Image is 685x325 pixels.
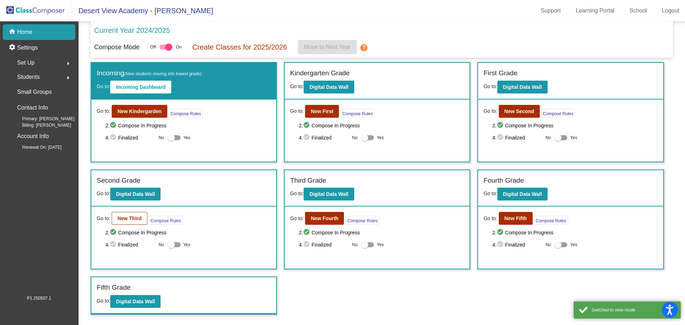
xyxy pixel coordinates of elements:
mat-icon: check_circle [497,121,505,130]
b: New Fifth [504,215,527,221]
span: Move to Next Year [304,44,351,50]
span: 2. Compose In Progress [492,121,658,130]
p: Settings [17,44,38,52]
mat-icon: check_circle [303,228,311,237]
mat-icon: check_circle [497,133,505,142]
button: Compose Rules [534,216,568,225]
span: Go to: [290,83,304,89]
span: Go to: [290,191,304,196]
label: Kindergarten Grade [290,68,350,78]
mat-icon: check_circle [110,121,118,130]
mat-icon: home [9,28,17,36]
mat-icon: check_circle [303,133,311,142]
span: Go to: [97,191,110,196]
button: New First [305,105,339,118]
button: Compose Rules [149,216,183,225]
a: Learning Portal [570,5,620,16]
button: New Kindergarden [112,105,167,118]
label: First Grade [483,68,517,78]
span: 4. Finalized [299,240,349,249]
button: New Third [112,212,147,225]
b: New Fourth [311,215,338,221]
span: No [352,134,357,141]
span: No [546,134,551,141]
span: Go to: [97,107,110,115]
span: Go to: [483,191,497,196]
button: New Fourth [305,212,344,225]
mat-icon: check_circle [497,240,505,249]
b: New First [311,108,333,114]
span: 2. Compose In Progress [105,228,271,237]
span: No [546,242,551,248]
span: Set Up [17,58,35,68]
span: 4. Finalized [105,133,155,142]
span: No [352,242,357,248]
span: (New students moving into lowest grade) [124,71,202,76]
span: 4. Finalized [492,240,542,249]
span: Billing: [PERSON_NAME] [11,122,71,128]
mat-icon: help [360,44,368,52]
button: Compose Rules [345,216,379,225]
button: Digital Data Wall [304,188,354,200]
button: Digital Data Wall [304,81,354,93]
span: Yes [570,133,577,142]
mat-icon: check_circle [303,240,311,249]
mat-icon: check_circle [110,228,118,237]
b: Digital Data Wall [309,84,348,90]
p: Compose Mode [94,42,139,52]
button: Digital Data Wall [497,81,548,93]
mat-icon: check_circle [497,228,505,237]
span: Go to: [290,107,304,115]
mat-icon: check_circle [110,240,118,249]
a: Support [535,5,567,16]
span: Go to: [97,215,110,222]
div: Switched to view mode [592,307,675,313]
mat-icon: arrow_right [64,73,72,82]
span: Yes [183,133,191,142]
a: Logout [656,5,685,16]
label: Fifth Grade [97,283,131,293]
button: Compose Rules [169,109,203,118]
b: Digital Data Wall [116,299,155,304]
span: Go to: [483,107,497,115]
b: Digital Data Wall [503,191,542,197]
span: Go to: [97,298,110,304]
label: Fourth Grade [483,176,524,186]
span: Yes [377,133,384,142]
span: Yes [377,240,384,249]
span: 4. Finalized [299,133,349,142]
span: Go to: [483,215,497,222]
span: Primary: [PERSON_NAME] [11,116,75,122]
span: 2. Compose In Progress [105,121,271,130]
p: Create Classes for 2025/2026 [192,42,287,52]
span: 4. Finalized [492,133,542,142]
label: Incoming [97,68,202,78]
mat-icon: settings [9,44,17,52]
b: New Kindergarden [117,108,162,114]
span: On [176,44,182,50]
p: Small Groups [17,87,52,97]
span: Off [150,44,156,50]
p: Home [17,28,32,36]
span: Go to: [97,83,110,89]
label: Third Grade [290,176,326,186]
span: Go to: [290,215,304,222]
span: Desert View Academy - [PERSON_NAME] [71,5,213,16]
label: Second Grade [97,176,141,186]
span: 4. Finalized [105,240,155,249]
p: Contact Info [17,103,48,113]
button: New Fifth [499,212,533,225]
p: Current Year 2024/2025 [94,25,170,36]
span: Go to: [483,83,497,89]
span: Students [17,72,40,82]
p: Account Info [17,131,49,141]
span: 2. Compose In Progress [299,121,465,130]
span: 2. Compose In Progress [299,228,465,237]
button: New Second [499,105,540,118]
button: Digital Data Wall [110,295,161,308]
b: Digital Data Wall [116,191,155,197]
mat-icon: check_circle [110,133,118,142]
a: School [624,5,653,16]
span: Renewal On: [DATE] [11,144,61,151]
span: 2. Compose In Progress [492,228,658,237]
